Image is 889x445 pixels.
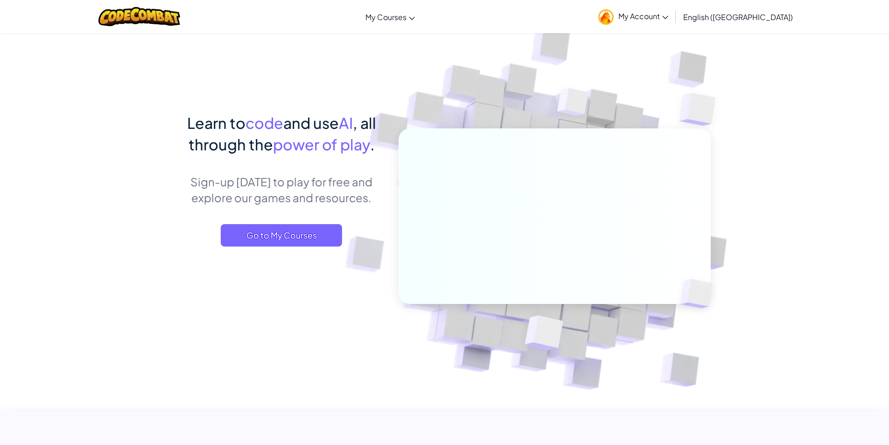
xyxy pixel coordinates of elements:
a: My Account [594,2,673,31]
p: Sign-up [DATE] to play for free and explore our games and resources. [179,174,385,205]
span: AI [339,113,353,132]
img: Overlap cubes [539,70,607,139]
span: Learn to [187,113,245,132]
span: My Account [618,11,668,21]
span: and use [283,113,339,132]
span: . [370,135,375,154]
span: power of play [273,135,370,154]
img: Overlap cubes [502,296,585,373]
img: CodeCombat logo [98,7,180,26]
img: Overlap cubes [661,70,742,149]
img: avatar [598,9,614,25]
a: English ([GEOGRAPHIC_DATA]) [679,4,798,29]
img: Overlap cubes [665,260,735,328]
span: My Courses [365,12,406,22]
a: My Courses [361,4,420,29]
span: English ([GEOGRAPHIC_DATA]) [683,12,793,22]
a: Go to My Courses [221,224,342,247]
span: code [245,113,283,132]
